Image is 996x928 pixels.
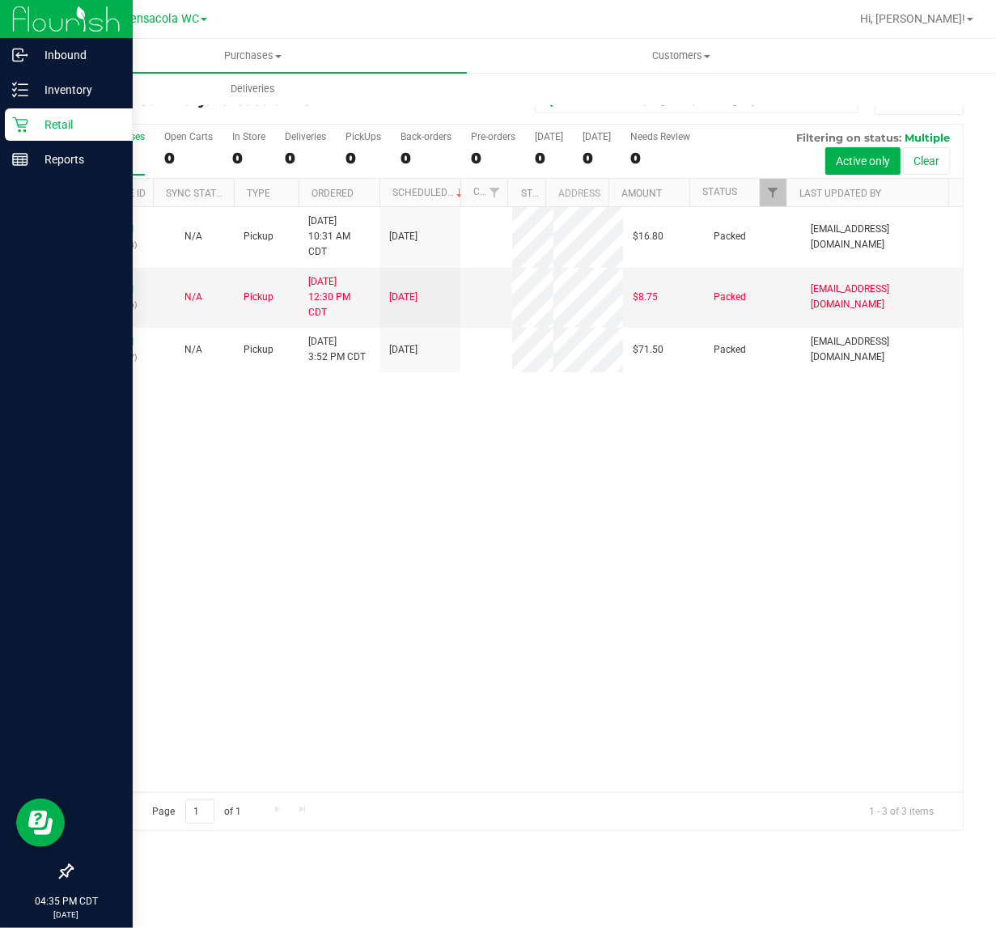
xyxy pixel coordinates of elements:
[16,799,65,847] iframe: Resource center
[209,82,297,96] span: Deliveries
[164,149,213,167] div: 0
[401,149,451,167] div: 0
[825,147,901,175] button: Active only
[535,149,563,167] div: 0
[232,149,265,167] div: 0
[856,799,947,824] span: 1 - 3 of 3 items
[12,117,28,133] inline-svg: Retail
[39,49,467,63] span: Purchases
[184,291,202,303] span: Not Applicable
[389,229,417,244] span: [DATE]
[138,799,255,824] span: Page of 1
[184,229,202,244] button: N/A
[345,131,381,142] div: PickUps
[714,342,746,358] span: Packed
[389,290,417,305] span: [DATE]
[71,94,369,108] h3: Purchase Summary:
[28,150,125,169] p: Reports
[244,290,273,305] span: Pickup
[244,229,273,244] span: Pickup
[28,45,125,65] p: Inbound
[583,149,611,167] div: 0
[389,342,417,358] span: [DATE]
[630,131,690,142] div: Needs Review
[184,342,202,358] button: N/A
[621,188,662,199] a: Amount
[702,186,737,197] a: Status
[184,344,202,355] span: Not Applicable
[39,72,467,106] a: Deliveries
[583,131,611,142] div: [DATE]
[760,179,786,206] a: Filter
[285,131,326,142] div: Deliveries
[285,149,326,167] div: 0
[468,49,894,63] span: Customers
[471,131,515,142] div: Pre-orders
[12,82,28,98] inline-svg: Inventory
[247,188,270,199] a: Type
[7,909,125,921] p: [DATE]
[860,12,965,25] span: Hi, [PERSON_NAME]!
[521,188,606,199] a: State Registry ID
[633,229,663,244] span: $16.80
[166,188,228,199] a: Sync Status
[467,39,895,73] a: Customers
[811,334,953,365] span: [EMAIL_ADDRESS][DOMAIN_NAME]
[714,290,746,305] span: Packed
[123,12,199,26] span: Pensacola WC
[633,290,658,305] span: $8.75
[811,282,953,312] span: [EMAIL_ADDRESS][DOMAIN_NAME]
[535,131,563,142] div: [DATE]
[39,39,467,73] a: Purchases
[345,149,381,167] div: 0
[185,799,214,824] input: 1
[12,47,28,63] inline-svg: Inbound
[903,147,950,175] button: Clear
[232,131,265,142] div: In Store
[905,131,950,144] span: Multiple
[244,342,273,358] span: Pickup
[7,894,125,909] p: 04:35 PM CDT
[630,149,690,167] div: 0
[799,188,881,199] a: Last Updated By
[28,80,125,100] p: Inventory
[471,149,515,167] div: 0
[308,214,370,261] span: [DATE] 10:31 AM CDT
[811,222,953,252] span: [EMAIL_ADDRESS][DOMAIN_NAME]
[714,229,746,244] span: Packed
[545,179,608,207] th: Address
[28,115,125,134] p: Retail
[184,231,202,242] span: Not Applicable
[473,186,523,197] a: Customer
[481,179,507,206] a: Filter
[392,187,466,198] a: Scheduled
[308,274,370,321] span: [DATE] 12:30 PM CDT
[184,290,202,305] button: N/A
[401,131,451,142] div: Back-orders
[633,342,663,358] span: $71.50
[164,131,213,142] div: Open Carts
[12,151,28,167] inline-svg: Reports
[308,334,366,365] span: [DATE] 3:52 PM CDT
[312,188,354,199] a: Ordered
[796,131,901,144] span: Filtering on status:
